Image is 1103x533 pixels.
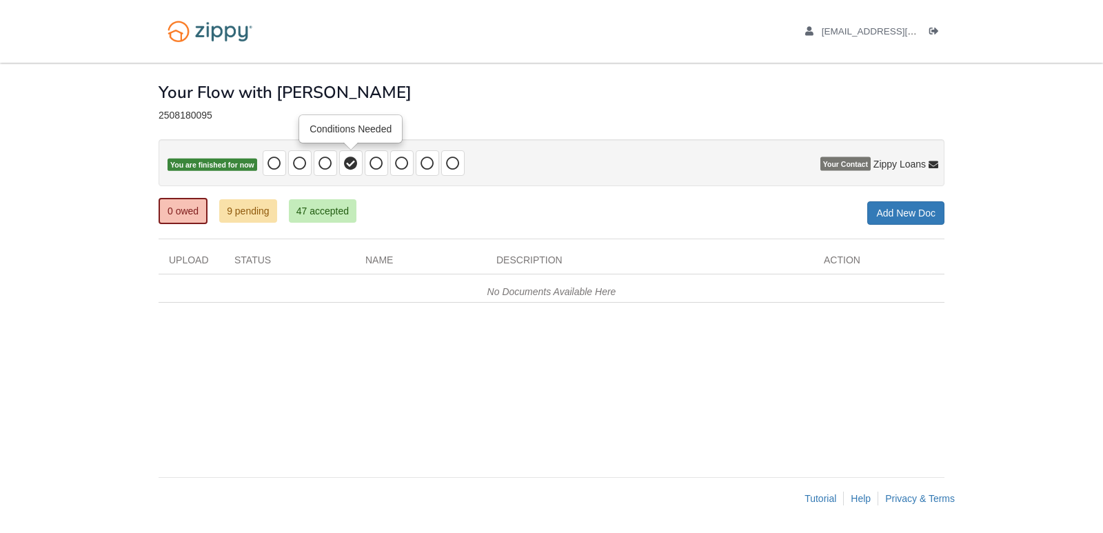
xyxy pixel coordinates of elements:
span: Zippy Loans [873,157,926,171]
img: Logo [159,14,261,49]
a: edit profile [805,26,980,40]
div: Status [224,253,355,274]
div: Action [813,253,944,274]
a: Add New Doc [867,201,944,225]
div: Description [486,253,813,274]
h1: Your Flow with [PERSON_NAME] [159,83,412,101]
div: Conditions Needed [300,116,401,142]
a: 47 accepted [289,199,356,223]
a: Help [851,493,871,504]
div: Upload [159,253,224,274]
a: 0 owed [159,198,208,224]
div: Name [355,253,486,274]
span: Your Contact [820,157,871,171]
span: You are finished for now [168,159,257,172]
a: Privacy & Terms [885,493,955,504]
a: Log out [929,26,944,40]
em: No Documents Available Here [487,286,616,297]
div: 2508180095 [159,110,944,121]
span: adominguez6804@gmail.com [822,26,980,37]
a: Tutorial [805,493,836,504]
a: 9 pending [219,199,277,223]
